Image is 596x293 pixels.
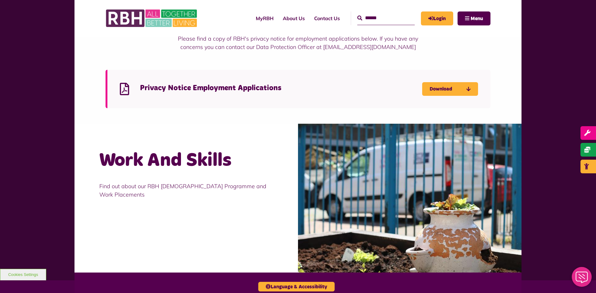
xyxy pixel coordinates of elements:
h4: Privacy Notice Employment Applications [140,83,422,93]
a: MyRBH [421,11,453,25]
span: Menu [471,16,483,21]
p: Find out about our RBH [DEMOGRAPHIC_DATA] Programme and Work Placements [99,182,273,199]
a: About Us [278,10,309,27]
p: Please find a copy of RBH's privacy notice for employment applications below. If you have any con... [170,34,427,51]
iframe: Netcall Web Assistant for live chat [568,265,596,293]
button: Language & Accessibility [258,282,335,291]
h2: Work And Skills [99,149,273,173]
img: RBH [106,6,199,30]
a: Contact Us [309,10,345,27]
input: Search [357,11,415,25]
a: Download Privacy Notice Employment Applications - open in a new tab [422,82,478,96]
button: Navigation [458,11,490,25]
img: Picture1 [298,124,521,273]
a: MyRBH [251,10,278,27]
